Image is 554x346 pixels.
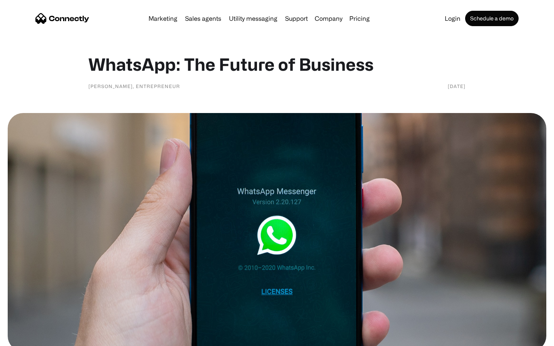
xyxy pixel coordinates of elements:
a: Login [442,15,464,22]
aside: Language selected: English [8,333,46,343]
div: Company [315,13,342,24]
ul: Language list [15,333,46,343]
a: Sales agents [182,15,224,22]
a: Marketing [145,15,180,22]
a: Utility messaging [226,15,280,22]
a: Support [282,15,311,22]
div: [PERSON_NAME], Entrepreneur [88,82,180,90]
div: [DATE] [448,82,466,90]
a: Schedule a demo [465,11,519,26]
a: Pricing [346,15,373,22]
h1: WhatsApp: The Future of Business [88,54,466,75]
